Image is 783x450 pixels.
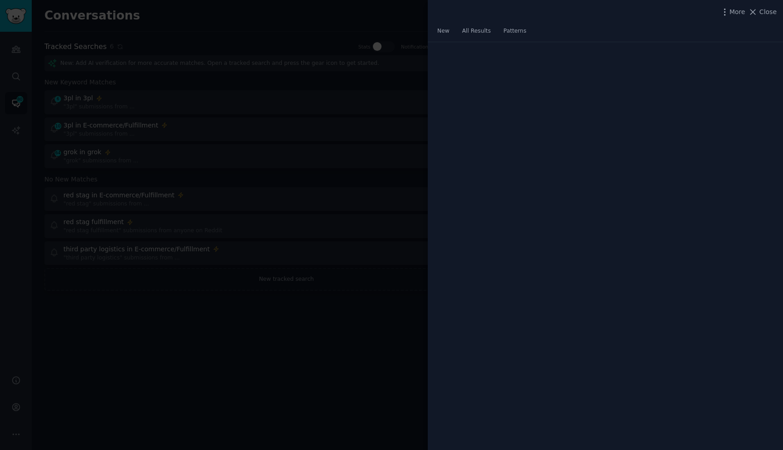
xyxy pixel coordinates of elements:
[748,7,777,17] button: Close
[730,7,745,17] span: More
[462,27,491,35] span: All Results
[434,24,453,43] a: New
[459,24,494,43] a: All Results
[500,24,529,43] a: Patterns
[759,7,777,17] span: Close
[437,27,449,35] span: New
[720,7,745,17] button: More
[503,27,526,35] span: Patterns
